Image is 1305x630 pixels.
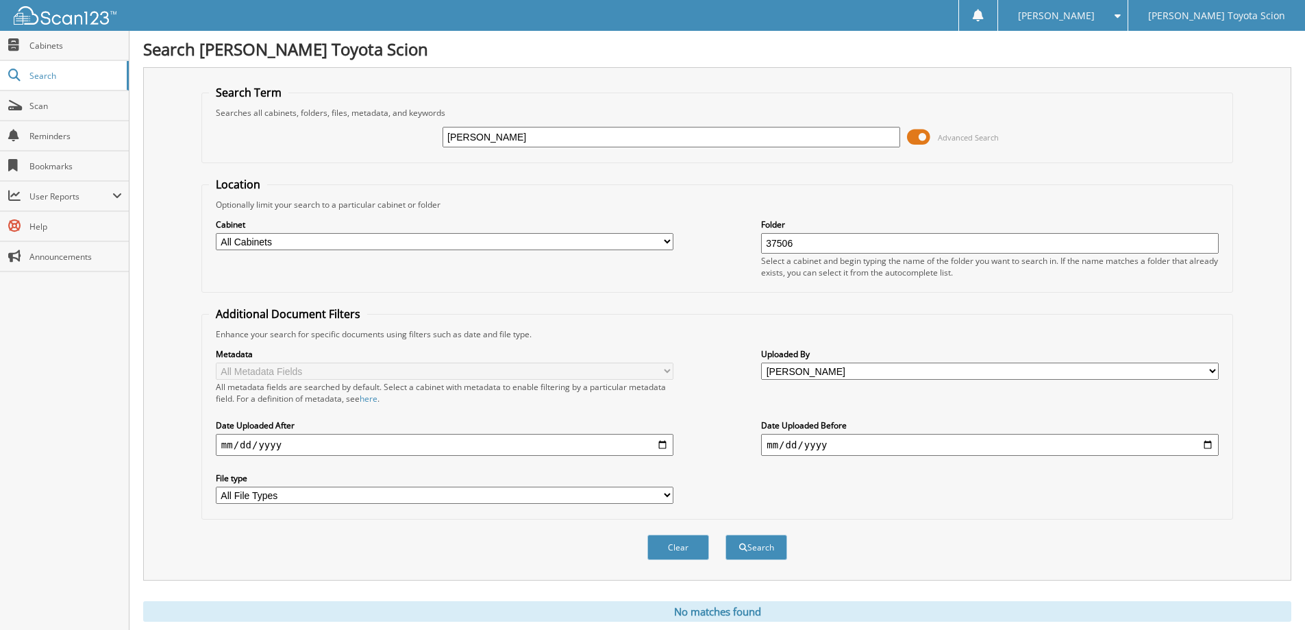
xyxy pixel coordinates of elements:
[216,219,673,230] label: Cabinet
[29,70,120,82] span: Search
[761,255,1219,278] div: Select a cabinet and begin typing the name of the folder you want to search in. If the name match...
[29,100,122,112] span: Scan
[761,420,1219,431] label: Date Uploaded Before
[761,219,1219,230] label: Folder
[725,535,787,560] button: Search
[216,434,673,456] input: start
[938,132,999,143] span: Advanced Search
[1018,12,1095,20] span: [PERSON_NAME]
[29,160,122,172] span: Bookmarks
[29,40,122,51] span: Cabinets
[216,420,673,431] label: Date Uploaded After
[216,348,673,360] label: Metadata
[29,221,122,232] span: Help
[209,85,288,100] legend: Search Term
[209,199,1226,210] div: Optionally limit your search to a particular cabinet or folder
[761,434,1219,456] input: end
[143,38,1291,60] h1: Search [PERSON_NAME] Toyota Scion
[647,535,709,560] button: Clear
[216,472,673,484] label: File type
[143,601,1291,622] div: No matches found
[29,130,122,142] span: Reminders
[29,191,112,202] span: User Reports
[209,328,1226,340] div: Enhance your search for specific documents using filters such as date and file type.
[29,251,122,263] span: Announcements
[216,381,673,404] div: All metadata fields are searched by default. Select a cabinet with metadata to enable filtering b...
[360,393,377,404] a: here
[1148,12,1285,20] span: [PERSON_NAME] Toyota Scion
[209,177,267,192] legend: Location
[761,348,1219,360] label: Uploaded By
[209,107,1226,119] div: Searches all cabinets, folders, files, metadata, and keywords
[14,6,116,25] img: scan123-logo-white.svg
[209,306,367,322] legend: Additional Document Filters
